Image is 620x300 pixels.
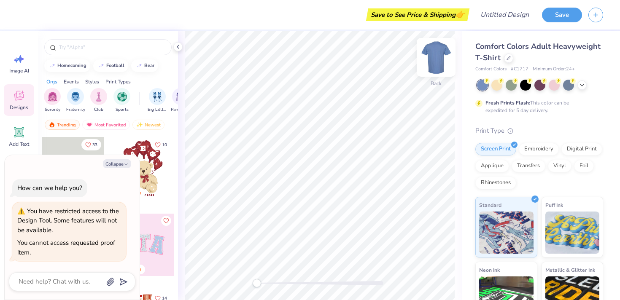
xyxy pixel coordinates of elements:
div: bear [144,63,154,68]
button: filter button [113,88,130,113]
span: Parent's Weekend [171,107,190,113]
button: Collapse [103,159,131,168]
strong: Fresh Prints Flash: [485,99,530,106]
img: Back [419,40,453,74]
img: trend_line.gif [98,63,105,68]
button: Like [161,216,171,226]
img: Sorority Image [48,92,57,102]
span: Sports [116,107,129,113]
button: homecoming [44,59,90,72]
button: Save [542,8,582,22]
button: Like [81,139,101,150]
div: Newest [132,120,164,130]
div: Foil [574,160,594,172]
span: Puff Ink [545,201,563,209]
button: filter button [148,88,167,113]
button: Like [151,139,171,150]
div: This color can be expedited for 5 day delivery. [485,99,589,114]
button: filter button [44,88,61,113]
span: Designs [10,104,28,111]
img: Standard [479,212,534,254]
div: Embroidery [519,143,559,155]
span: 👉 [456,9,465,19]
div: How can we help you? [17,184,82,192]
button: filter button [171,88,190,113]
img: Big Little Reveal Image [153,92,162,102]
div: filter for Fraternity [66,88,85,113]
span: Fraternity [66,107,85,113]
span: # C1717 [511,66,528,73]
button: filter button [66,88,85,113]
button: filter button [90,88,107,113]
div: Accessibility label [253,279,261,287]
img: most_fav.gif [86,122,93,128]
img: Club Image [94,92,103,102]
div: Events [64,78,79,86]
span: 33 [92,143,97,147]
div: Applique [475,160,509,172]
input: Untitled Design [474,6,536,23]
span: Image AI [9,67,29,74]
span: Club [94,107,103,113]
span: Comfort Colors Adult Heavyweight T-Shirt [475,41,601,63]
img: Fraternity Image [71,92,80,102]
span: Standard [479,201,501,209]
div: Save to See Price & Shipping [368,8,467,21]
img: trend_line.gif [136,63,143,68]
img: Puff Ink [545,212,600,254]
span: Metallic & Glitter Ink [545,265,595,274]
img: Sports Image [117,92,127,102]
span: Big Little Reveal [148,107,167,113]
div: Back [431,80,442,87]
img: Parent's Weekend Image [176,92,186,102]
div: Transfers [512,160,545,172]
div: Rhinestones [475,177,516,189]
div: filter for Sorority [44,88,61,113]
span: Add Text [9,141,29,147]
div: filter for Club [90,88,107,113]
span: Comfort Colors [475,66,507,73]
div: filter for Sports [113,88,130,113]
div: Digital Print [561,143,602,155]
span: Sorority [45,107,60,113]
div: You have restricted access to the Design Tool. Some features will not be available. [17,207,119,234]
span: 10 [162,143,167,147]
div: Trending [45,120,80,130]
span: Neon Ink [479,265,500,274]
button: football [93,59,128,72]
div: filter for Big Little Reveal [148,88,167,113]
div: You cannot access requested proof item. [17,238,115,257]
div: homecoming [57,63,86,68]
div: Print Type [475,126,603,136]
div: Most Favorited [82,120,130,130]
img: newest.gif [136,122,143,128]
img: trend_line.gif [49,63,56,68]
div: football [106,63,124,68]
div: Screen Print [475,143,516,155]
div: filter for Parent's Weekend [171,88,190,113]
div: Orgs [46,78,57,86]
input: Try "Alpha" [58,43,166,51]
span: Minimum Order: 24 + [533,66,575,73]
div: Vinyl [548,160,571,172]
img: trending.gif [49,122,55,128]
div: Print Types [105,78,131,86]
div: Styles [85,78,99,86]
button: bear [131,59,158,72]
